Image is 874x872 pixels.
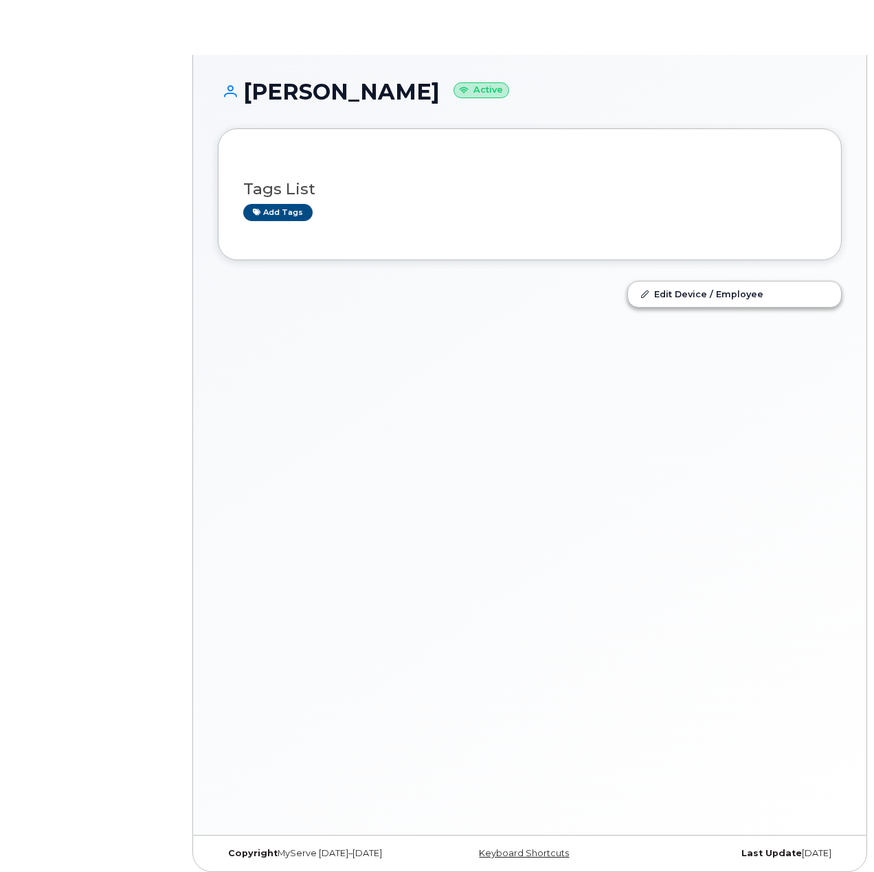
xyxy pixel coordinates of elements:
div: MyServe [DATE]–[DATE] [218,848,426,859]
h3: Tags List [243,181,816,198]
a: Edit Device / Employee [628,282,841,306]
small: Active [453,82,509,98]
div: [DATE] [634,848,842,859]
a: Add tags [243,204,313,221]
strong: Copyright [228,848,278,858]
a: Keyboard Shortcuts [479,848,569,858]
strong: Last Update [741,848,802,858]
h1: [PERSON_NAME] [218,80,842,104]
